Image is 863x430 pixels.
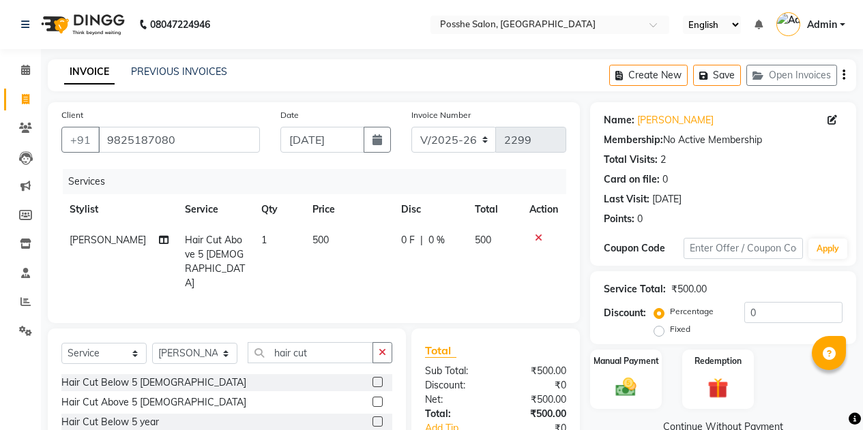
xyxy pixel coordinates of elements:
[604,133,843,147] div: No Active Membership
[70,234,146,246] span: [PERSON_NAME]
[304,194,393,225] th: Price
[61,127,100,153] button: +91
[61,375,246,390] div: Hair Cut Below 5 [DEMOGRAPHIC_DATA]
[670,323,690,335] label: Fixed
[604,153,658,167] div: Total Visits:
[660,153,666,167] div: 2
[776,12,800,36] img: Admin
[415,407,496,421] div: Total:
[604,133,663,147] div: Membership:
[248,342,373,363] input: Search or Scan
[495,407,576,421] div: ₹500.00
[609,65,688,86] button: Create New
[604,241,684,256] div: Coupon Code
[393,194,467,225] th: Disc
[61,415,159,429] div: Hair Cut Below 5 year
[808,239,847,259] button: Apply
[420,233,423,247] span: |
[807,18,837,32] span: Admin
[701,375,735,401] img: _gift.svg
[670,305,714,318] label: Percentage
[671,282,707,296] div: ₹500.00
[61,109,83,121] label: Client
[495,378,576,393] div: ₹0
[604,306,646,320] div: Discount:
[61,395,246,410] div: Hair Cut Above 5 [DEMOGRAPHIC_DATA]
[604,282,666,296] div: Service Total:
[604,172,660,187] div: Card on file:
[425,343,456,358] span: Total
[495,364,576,378] div: ₹500.00
[98,127,260,153] input: Search by Name/Mobile/Email/Code
[662,172,668,187] div: 0
[694,355,742,367] label: Redemption
[746,65,837,86] button: Open Invoices
[652,192,682,206] div: [DATE]
[64,60,115,85] a: INVOICE
[609,375,643,399] img: _cash.svg
[428,233,445,247] span: 0 %
[63,169,576,194] div: Services
[150,5,210,44] b: 08047224946
[467,194,521,225] th: Total
[35,5,128,44] img: logo
[177,194,253,225] th: Service
[415,364,496,378] div: Sub Total:
[604,212,634,226] div: Points:
[604,113,634,127] div: Name:
[684,238,803,259] input: Enter Offer / Coupon Code
[637,113,714,127] a: [PERSON_NAME]
[253,194,304,225] th: Qty
[280,109,299,121] label: Date
[131,65,227,78] a: PREVIOUS INVOICES
[401,233,415,247] span: 0 F
[594,355,659,367] label: Manual Payment
[411,109,471,121] label: Invoice Number
[312,234,329,246] span: 500
[693,65,741,86] button: Save
[261,234,267,246] span: 1
[61,194,177,225] th: Stylist
[415,378,496,393] div: Discount:
[521,194,566,225] th: Action
[604,192,649,206] div: Last Visit:
[415,393,496,407] div: Net:
[637,212,643,226] div: 0
[475,234,491,246] span: 500
[185,234,245,289] span: Hair Cut Above 5 [DEMOGRAPHIC_DATA]
[495,393,576,407] div: ₹500.00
